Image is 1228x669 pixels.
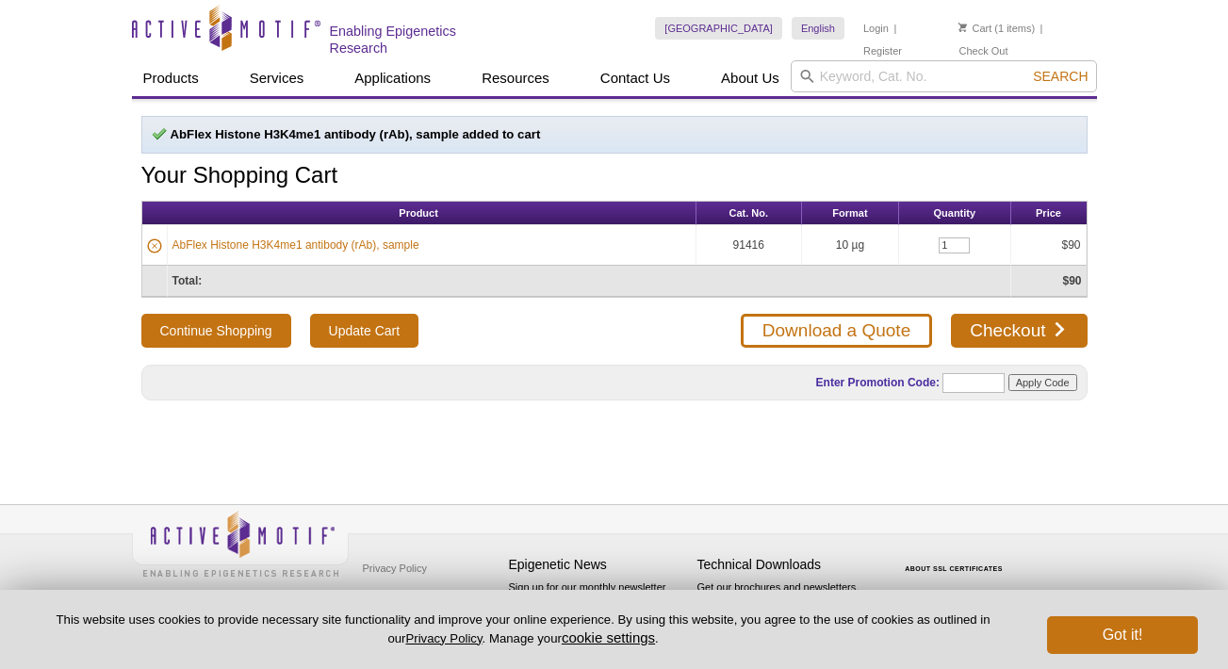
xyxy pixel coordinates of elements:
[792,17,844,40] a: English
[1011,225,1087,266] td: $90
[399,207,438,219] span: Product
[951,314,1087,348] a: Checkout
[697,557,876,573] h4: Technical Downloads
[933,207,975,219] span: Quantity
[358,582,457,611] a: Terms & Conditions
[310,314,418,348] input: Update Cart
[562,629,655,645] button: cookie settings
[832,207,867,219] span: Format
[697,579,876,628] p: Get our brochures and newsletters, or request them by mail.
[30,612,1016,647] p: This website uses cookies to provide necessary site functionality and improve your online experie...
[589,60,681,96] a: Contact Us
[958,44,1007,57] a: Check Out
[886,538,1027,579] table: Click to Verify - This site chose Symantec SSL for secure e-commerce and confidential communicati...
[132,60,210,96] a: Products
[741,314,932,348] a: Download a Quote
[470,60,561,96] a: Resources
[141,314,291,348] button: Continue Shopping
[863,22,889,35] a: Login
[729,207,768,219] span: Cat. No.
[509,579,688,644] p: Sign up for our monthly newsletter highlighting recent publications in the field of epigenetics.
[696,225,802,266] td: 91416
[141,163,1088,190] h1: Your Shopping Cart
[405,631,482,645] a: Privacy Policy
[863,44,902,57] a: Register
[343,60,442,96] a: Applications
[172,237,419,253] a: AbFlex Histone H3K4me1 antibody (rAb), sample
[1036,207,1061,219] span: Price
[1027,68,1093,85] button: Search
[710,60,791,96] a: About Us
[958,23,967,32] img: Your Cart
[509,557,688,573] h4: Epigenetic News
[132,505,349,581] img: Active Motif,
[1008,374,1077,391] input: Apply Code
[1040,17,1043,40] li: |
[152,126,1077,143] p: AbFlex Histone H3K4me1 antibody (rAb), sample added to cart
[893,17,896,40] li: |
[958,17,1035,40] li: (1 items)
[814,376,940,389] label: Enter Promotion Code:
[802,225,899,266] td: 10 µg
[238,60,316,96] a: Services
[1047,616,1198,654] button: Got it!
[1033,69,1088,84] span: Search
[958,22,991,35] a: Cart
[358,554,432,582] a: Privacy Policy
[791,60,1097,92] input: Keyword, Cat. No.
[905,565,1003,572] a: ABOUT SSL CERTIFICATES
[330,23,517,57] h2: Enabling Epigenetics Research
[172,274,203,287] strong: Total:
[1062,274,1081,287] strong: $90
[655,17,782,40] a: [GEOGRAPHIC_DATA]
